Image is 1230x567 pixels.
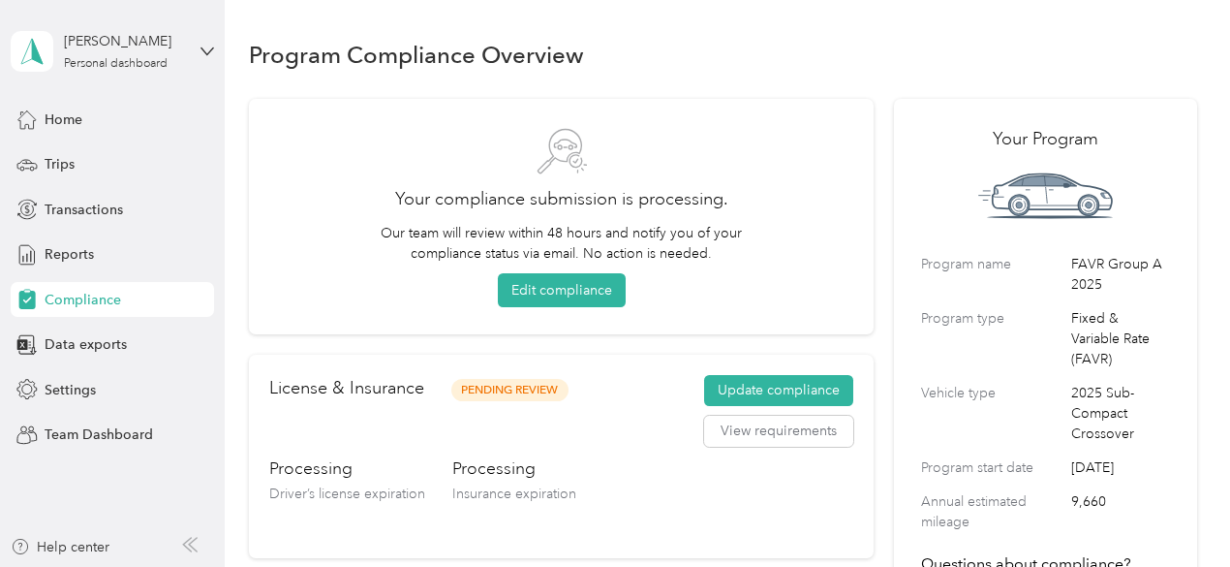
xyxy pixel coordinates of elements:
[921,254,1064,295] label: Program name
[45,290,121,310] span: Compliance
[45,200,123,220] span: Transactions
[372,223,752,264] p: Our team will review within 48 hours and notify you of your compliance status via email. No actio...
[45,110,82,130] span: Home
[452,486,576,502] span: Insurance expiration
[1071,383,1169,444] span: 2025 Sub-Compact Crossover
[269,457,425,481] h3: Processing
[1071,491,1169,532] span: 9,660
[498,273,626,307] button: Edit compliance
[276,186,846,212] h2: Your compliance submission is processing.
[704,375,853,406] button: Update compliance
[45,425,153,445] span: Team Dashboard
[921,126,1169,152] h2: Your Program
[45,244,94,265] span: Reports
[452,457,576,481] h3: Processing
[45,380,96,400] span: Settings
[249,45,584,65] h1: Program Compliance Overview
[921,308,1064,369] label: Program type
[1071,254,1169,295] span: FAVR Group A 2025
[64,31,185,51] div: [PERSON_NAME]
[269,486,425,502] span: Driver’s license expiration
[921,491,1064,532] label: Annual estimated mileage
[1071,308,1169,369] span: Fixed & Variable Rate (FAVR)
[1071,457,1169,478] span: [DATE]
[45,154,75,174] span: Trips
[921,383,1064,444] label: Vehicle type
[45,334,127,355] span: Data exports
[1122,458,1230,567] iframe: Everlance-gr Chat Button Frame
[451,379,569,401] span: Pending Review
[269,375,424,401] h2: License & Insurance
[704,416,853,447] button: View requirements
[64,58,168,70] div: Personal dashboard
[11,537,109,557] button: Help center
[921,457,1064,478] label: Program start date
